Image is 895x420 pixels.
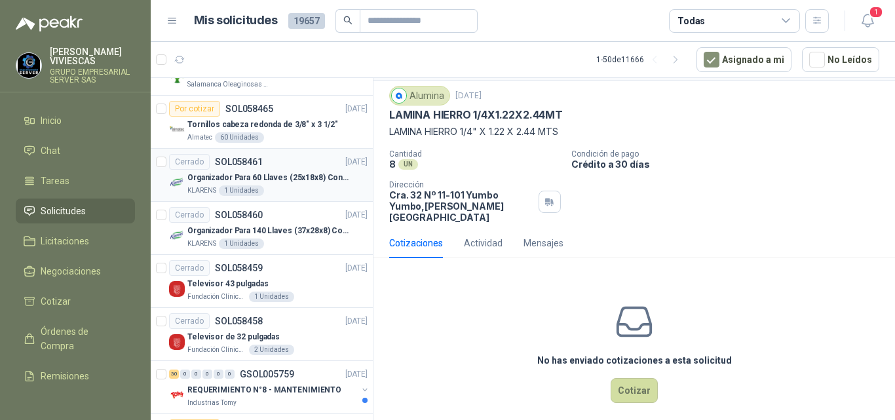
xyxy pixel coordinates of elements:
button: 1 [856,9,879,33]
div: 30 [169,370,179,379]
p: Fundación Clínica Shaio [187,345,246,355]
p: Industrias Tomy [187,398,237,408]
div: UN [398,159,418,170]
h1: Mis solicitudes [194,11,278,30]
span: 1 [869,6,883,18]
img: Company Logo [169,122,185,138]
img: Logo peakr [16,16,83,31]
a: CerradoSOL058461[DATE] Company LogoOrganizador Para 60 Llaves (25x18x8) Con CerraduraKLARENS1 Uni... [151,149,373,202]
span: Tareas [41,174,69,188]
p: REQUERIMIENTO N°8 - MANTENIMIENTO [187,384,341,396]
a: Órdenes de Compra [16,319,135,358]
div: 0 [191,370,201,379]
p: [DATE] [345,368,368,381]
div: 2 Unidades [249,345,294,355]
p: Televisor de 32 pulgadas [187,331,280,343]
img: Company Logo [169,387,185,403]
p: Salamanca Oleaginosas SAS [187,79,270,90]
p: SOL058459 [215,263,263,273]
p: [DATE] [455,90,482,102]
img: Company Logo [169,175,185,191]
a: Remisiones [16,364,135,389]
p: SOL058461 [215,157,263,166]
p: [DATE] [345,262,368,275]
div: Cerrado [169,313,210,329]
span: Negociaciones [41,264,101,278]
div: 1 - 50 de 11666 [596,49,686,70]
div: 0 [225,370,235,379]
div: Cerrado [169,154,210,170]
a: Tareas [16,168,135,193]
button: Asignado a mi [696,47,791,72]
span: Solicitudes [41,204,86,218]
p: SOL058465 [225,104,273,113]
a: CerradoSOL058460[DATE] Company LogoOrganizador Para 140 Llaves (37x28x8) Con CerraduraKLARENS1 Un... [151,202,373,255]
a: 30 0 0 0 0 0 GSOL005759[DATE] Company LogoREQUERIMIENTO N°8 - MANTENIMIENTOIndustrias Tomy [169,366,370,408]
span: Licitaciones [41,234,89,248]
div: 60 Unidades [215,132,264,143]
p: Organizador Para 60 Llaves (25x18x8) Con Cerradura [187,172,351,184]
a: CerradoSOL058458[DATE] Company LogoTelevisor de 32 pulgadasFundación Clínica Shaio2 Unidades [151,308,373,361]
p: Organizador Para 140 Llaves (37x28x8) Con Cerradura [187,225,351,237]
div: Alumina [389,86,450,105]
a: Inicio [16,108,135,133]
div: 1 Unidades [219,239,264,249]
span: Órdenes de Compra [41,324,123,353]
span: search [343,16,352,25]
p: 8 [389,159,396,170]
div: Cerrado [169,260,210,276]
p: LAMINA HIERRO 1/4" X 1.22 X 2.44 MTS [389,124,879,139]
span: Remisiones [41,369,89,383]
p: Crédito a 30 días [571,159,890,170]
span: Cotizar [41,294,71,309]
div: Por cotizar [169,101,220,117]
a: Licitaciones [16,229,135,254]
div: 1 Unidades [219,185,264,196]
p: GRUPO EMPRESARIAL SERVER SAS [50,68,135,84]
p: LAMINA HIERRO 1/4X1.22X2.44MT [389,108,563,122]
p: Televisor 43 pulgadas [187,278,268,290]
p: Cra. 32 Nº 11-101 Yumbo Yumbo , [PERSON_NAME][GEOGRAPHIC_DATA] [389,189,533,223]
p: Dirección [389,180,533,189]
p: [DATE] [345,156,368,168]
div: 0 [180,370,190,379]
button: No Leídos [802,47,879,72]
span: Inicio [41,113,62,128]
a: Cotizar [16,289,135,314]
a: Chat [16,138,135,163]
div: 0 [214,370,223,379]
div: 0 [202,370,212,379]
p: [DATE] [345,103,368,115]
p: GSOL005759 [240,370,294,379]
button: Cotizar [611,378,658,403]
div: Todas [677,14,705,28]
div: Cotizaciones [389,236,443,250]
p: Almatec [187,132,212,143]
p: [DATE] [345,209,368,221]
p: Condición de pago [571,149,890,159]
p: SOL058458 [215,316,263,326]
p: Fundación Clínica Shaio [187,292,246,302]
img: Company Logo [16,53,41,78]
p: KLARENS [187,185,216,196]
p: [DATE] [345,315,368,328]
span: 19657 [288,13,325,29]
a: Solicitudes [16,199,135,223]
h3: No has enviado cotizaciones a esta solicitud [537,353,732,368]
img: Company Logo [169,281,185,297]
span: Chat [41,143,60,158]
div: Cerrado [169,207,210,223]
p: KLARENS [187,239,216,249]
img: Company Logo [169,334,185,350]
img: Company Logo [169,228,185,244]
div: 1 Unidades [249,292,294,302]
a: Negociaciones [16,259,135,284]
p: [PERSON_NAME] VIVIESCAS [50,47,135,66]
a: Por cotizarSOL058465[DATE] Company LogoTornillos cabeza redonda de 3/8" x 3 1/2"Almatec60 Unidades [151,96,373,149]
p: Tornillos cabeza redonda de 3/8" x 3 1/2" [187,119,338,131]
div: Actividad [464,236,503,250]
p: SOL058460 [215,210,263,220]
p: Cantidad [389,149,561,159]
img: Company Logo [392,88,406,103]
a: CerradoSOL058459[DATE] Company LogoTelevisor 43 pulgadasFundación Clínica Shaio1 Unidades [151,255,373,308]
